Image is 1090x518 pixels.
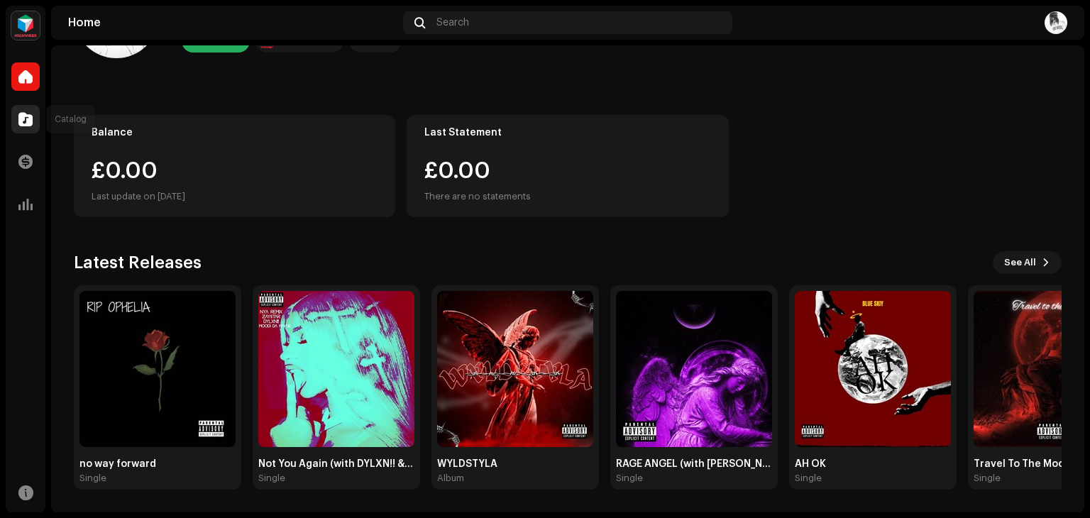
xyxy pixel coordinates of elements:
[79,291,236,447] img: cba76bc0-22b8-4381-b3ba-0452b42d6570
[424,188,531,205] div: There are no statements
[74,251,202,274] h3: Latest Releases
[258,458,414,470] div: Not You Again (with DYLXN!! & Moodi [PERSON_NAME]) [Remix]
[79,458,236,470] div: no way forward
[616,458,772,470] div: RAGE ANGEL (with [PERSON_NAME])
[1045,11,1067,34] img: 7f6f2218-b727-49af-9bca-c0aa30fe5248
[424,127,710,138] div: Last Statement
[407,115,728,217] re-o-card-value: Last Statement
[437,458,593,470] div: WYLDSTYLA
[1004,248,1036,277] span: See All
[258,473,285,484] div: Single
[993,251,1062,274] button: See All
[92,127,378,138] div: Balance
[74,115,395,217] re-o-card-value: Balance
[436,17,469,28] span: Search
[974,473,1001,484] div: Single
[437,473,464,484] div: Album
[68,17,397,28] div: Home
[795,291,951,447] img: 69fecc14-6937-4d5a-be67-a3b10fb94d2b
[795,473,822,484] div: Single
[616,291,772,447] img: 58a56314-1963-4130-b77c-6334658bf14d
[79,473,106,484] div: Single
[11,11,40,40] img: feab3aad-9b62-475c-8caf-26f15a9573ee
[437,291,593,447] img: ed8d9508-ea3a-4ccc-889e-782fb0199598
[616,473,643,484] div: Single
[92,188,378,205] div: Last update on [DATE]
[795,458,951,470] div: AH OK
[258,291,414,447] img: 1b2b2940-9ef7-46e8-b7e8-139249667add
